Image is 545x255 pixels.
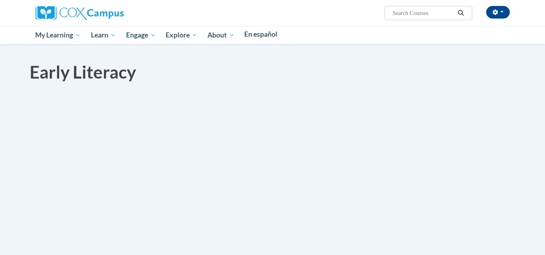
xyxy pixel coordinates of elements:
[455,8,467,18] button: Search
[36,6,124,20] img: Cox Campus
[91,30,116,40] span: Learn
[457,10,464,16] i: 
[24,26,522,44] div: Main menu
[244,30,277,38] span: En español
[392,8,455,18] input: Search Courses
[202,26,239,44] a: About
[30,26,86,44] a: My Learning
[486,6,510,19] button: Account Settings
[239,26,283,43] a: En español
[36,9,124,16] a: Cox Campus
[160,26,202,44] a: Explore
[207,30,234,40] span: About
[166,30,197,40] span: Explore
[35,30,81,40] span: My Learning
[126,30,156,40] span: Engage
[30,62,136,82] span: Early Literacy
[121,26,161,44] a: Engage
[86,26,121,44] a: Learn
